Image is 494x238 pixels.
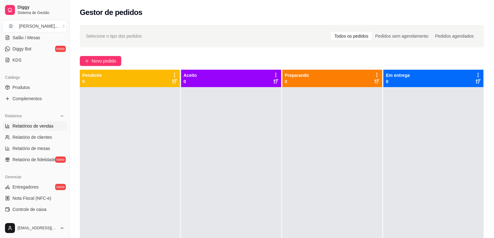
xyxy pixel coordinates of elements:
span: Controle de caixa [12,206,46,212]
a: Entregadoresnovo [2,182,67,192]
button: Select a team [2,20,67,32]
div: Catálogo [2,72,67,82]
p: Preparando [285,72,309,78]
span: Sistema de Gestão [17,10,65,15]
button: [EMAIL_ADDRESS][DOMAIN_NAME] [2,221,67,236]
a: Relatórios de vendas [2,121,67,131]
span: Novo pedido [92,58,116,64]
span: Relatórios de vendas [12,123,54,129]
span: plus [85,59,89,63]
p: 0 [184,78,197,85]
a: KDS [2,55,67,65]
p: Em entrega [386,72,410,78]
span: Entregadores [12,184,39,190]
button: Novo pedido [80,56,121,66]
span: KDS [12,57,22,63]
div: Gerenciar [2,172,67,182]
p: 0 [82,78,102,85]
a: Diggy Botnovo [2,44,67,54]
span: [EMAIL_ADDRESS][DOMAIN_NAME] [17,226,57,231]
span: D [8,23,14,29]
a: Nota Fiscal (NFC-e) [2,193,67,203]
a: Relatório de mesas [2,143,67,153]
a: Controle de fiado [2,216,67,226]
a: Complementos [2,94,67,104]
div: Pedidos agendados [432,32,477,40]
span: Relatório de clientes [12,134,52,140]
a: Controle de caixa [2,204,67,214]
a: Produtos [2,82,67,92]
span: Selecione o tipo dos pedidos [86,33,142,40]
p: Pendente [82,72,102,78]
span: Nota Fiscal (NFC-e) [12,195,51,201]
span: Produtos [12,84,30,91]
div: Pedidos sem agendamento [372,32,432,40]
a: DiggySistema de Gestão [2,2,67,17]
span: Relatório de mesas [12,145,50,152]
span: Salão / Mesas [12,35,40,41]
div: [PERSON_NAME] ... [19,23,59,29]
span: Diggy [17,5,65,10]
span: Complementos [12,96,42,102]
span: Controle de fiado [12,217,46,224]
a: Relatório de clientes [2,132,67,142]
span: Diggy Bot [12,46,31,52]
a: Relatório de fidelidadenovo [2,155,67,165]
a: Salão / Mesas [2,33,67,43]
h2: Gestor de pedidos [80,7,142,17]
p: Aceito [184,72,197,78]
div: Todos os pedidos [331,32,372,40]
span: Relatórios [5,114,22,119]
p: 0 [285,78,309,85]
p: 0 [386,78,410,85]
span: Relatório de fidelidade [12,156,56,163]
